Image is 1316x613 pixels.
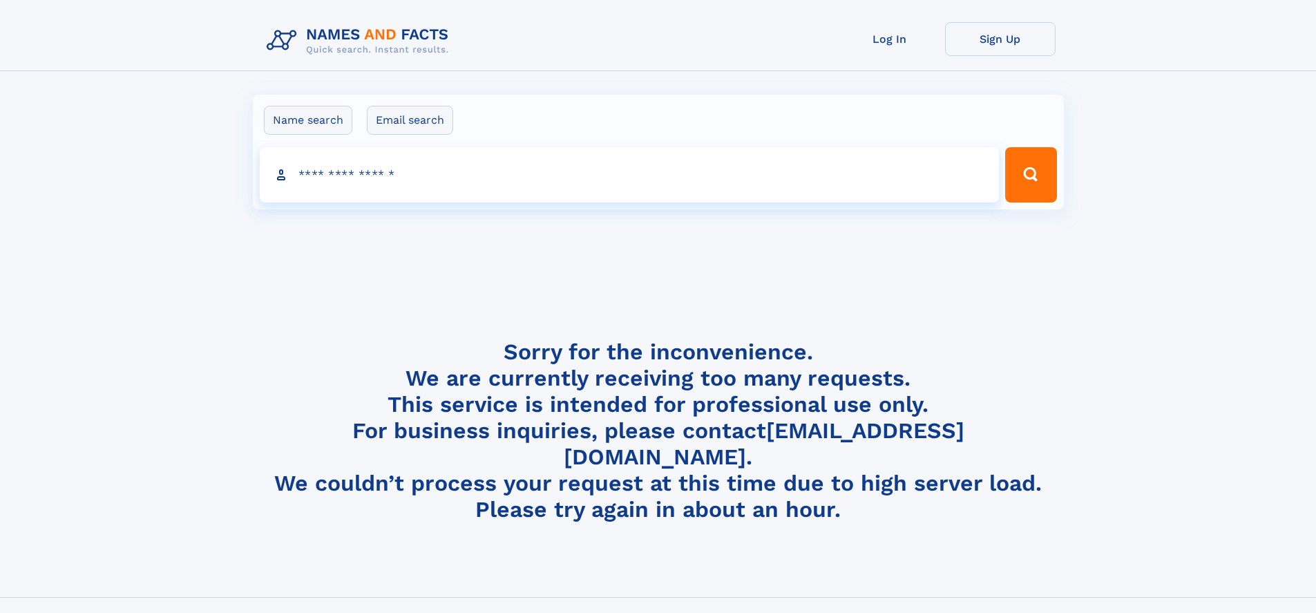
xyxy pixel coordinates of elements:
[1005,147,1056,202] button: Search Button
[835,22,945,56] a: Log In
[367,106,453,135] label: Email search
[260,147,1000,202] input: search input
[945,22,1056,56] a: Sign Up
[564,417,964,470] a: [EMAIL_ADDRESS][DOMAIN_NAME]
[264,106,352,135] label: Name search
[261,339,1056,523] h4: Sorry for the inconvenience. We are currently receiving too many requests. This service is intend...
[261,22,460,59] img: Logo Names and Facts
